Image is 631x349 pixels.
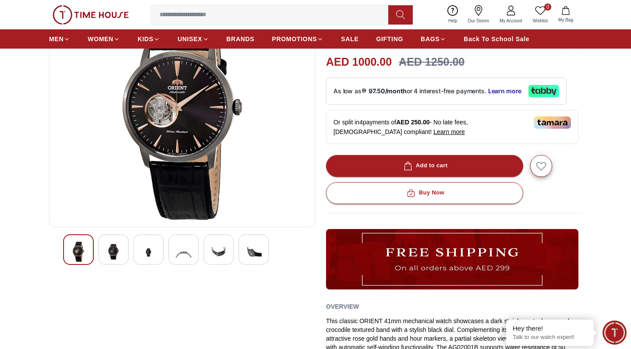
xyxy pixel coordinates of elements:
a: GIFTING [376,31,403,47]
span: Help [445,18,461,24]
span: WOMEN [88,35,113,43]
img: ORIENT Men's Analog Brown Dial Watch - OW-TAG02001B0 [106,242,121,262]
a: PROMOTIONS [272,31,324,47]
span: AED 250.00 [396,119,429,126]
a: SALE [341,31,358,47]
span: Wishlist [529,18,551,24]
span: PROMOTIONS [272,35,317,43]
div: Add to cart [402,161,448,171]
span: Back To School Sale [464,35,529,43]
a: Our Stores [463,4,494,26]
span: UNISEX [177,35,202,43]
span: Learn more [433,128,465,135]
a: KIDS [138,31,160,47]
p: Talk to our watch expert! [513,334,587,341]
span: MEN [49,35,64,43]
span: Our Stores [464,18,493,24]
button: Buy Now [326,182,523,204]
img: ORIENT Men's Analog Brown Dial Watch - OW-TAG02001B0 [57,10,308,220]
div: Chat Widget [603,321,627,345]
span: KIDS [138,35,153,43]
img: ORIENT Men's Analog Brown Dial Watch - OW-TAG02001B0 [246,242,262,263]
h2: Overview [326,300,359,313]
span: My Account [496,18,526,24]
span: BAGS [421,35,440,43]
img: ORIENT Men's Analog Brown Dial Watch - OW-TAG02001B0 [141,242,156,263]
button: Add to cart [326,155,523,177]
div: Buy Now [405,188,444,198]
img: ORIENT Men's Analog Brown Dial Watch - OW-TAG02001B0 [176,242,191,263]
span: My Bag [555,17,577,23]
div: Hey there! [513,324,587,333]
a: Help [443,4,463,26]
img: ... [53,5,129,25]
a: 0Wishlist [528,4,553,26]
img: Tamara [534,116,571,129]
span: BRANDS [227,35,255,43]
a: MEN [49,31,70,47]
span: GIFTING [376,35,403,43]
a: BAGS [421,31,446,47]
img: ORIENT Men's Analog Brown Dial Watch - OW-TAG02001B0 [71,242,86,262]
a: BRANDS [227,31,255,47]
span: 0 [544,4,551,11]
a: UNISEX [177,31,209,47]
div: Or split in 4 payments of - No late fees, [DEMOGRAPHIC_DATA] compliant! [326,110,578,144]
img: ... [326,229,578,289]
img: ORIENT Men's Analog Brown Dial Watch - OW-TAG02001B0 [211,242,227,263]
a: WOMEN [88,31,120,47]
span: SALE [341,35,358,43]
h3: AED 1250.00 [399,54,464,71]
h2: AED 1000.00 [326,54,392,71]
button: My Bag [553,4,578,25]
a: Back To School Sale [464,31,529,47]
